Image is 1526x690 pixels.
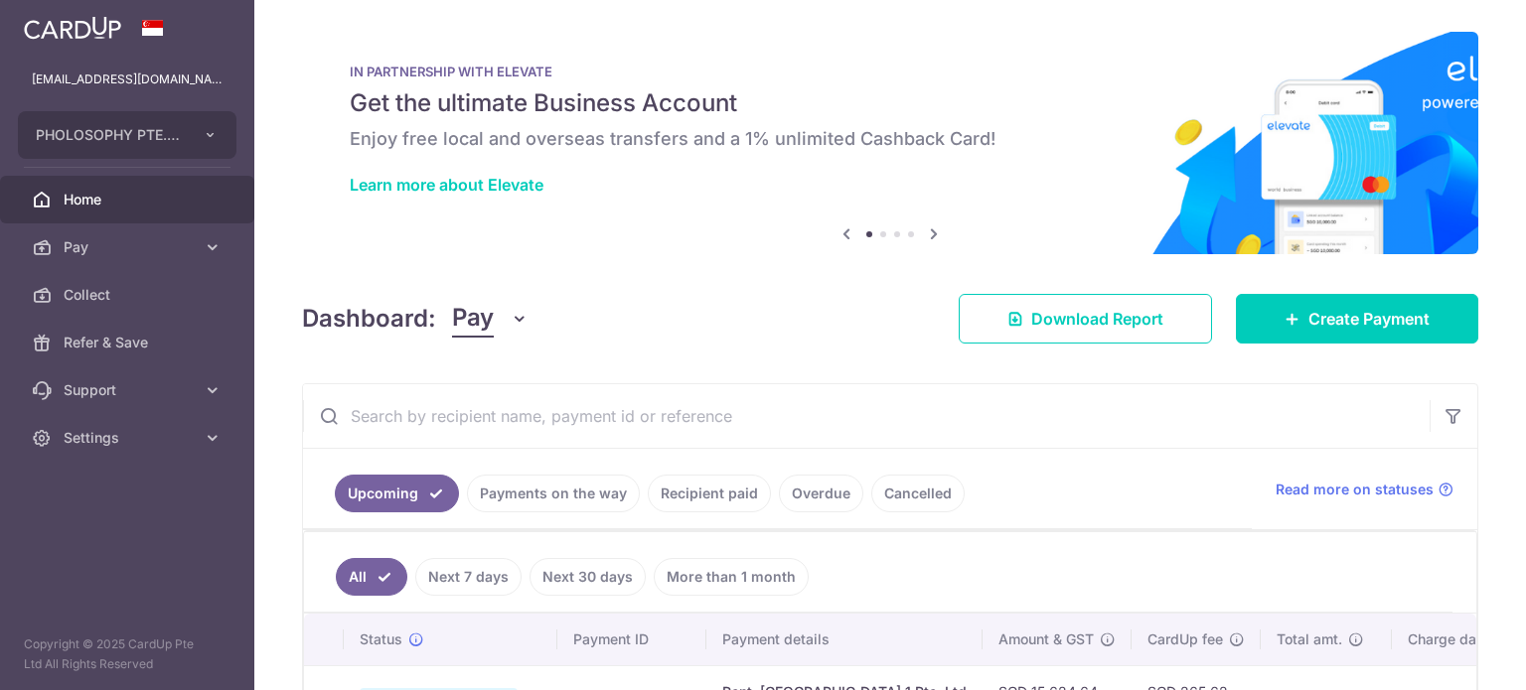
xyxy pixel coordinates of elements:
button: PHOLOSOPHY PTE. LTD. [18,111,236,159]
a: All [336,558,407,596]
span: Refer & Save [64,333,195,352]
a: Learn more about Elevate [350,175,543,195]
h5: Get the ultimate Business Account [350,87,1431,119]
th: Payment ID [557,614,706,665]
span: Create Payment [1308,307,1430,331]
span: Status [360,629,402,649]
span: CardUp fee [1147,629,1223,649]
h6: Enjoy free local and overseas transfers and a 1% unlimited Cashback Card! [350,127,1431,151]
span: Charge date [1408,629,1489,649]
span: Support [64,380,195,400]
span: Collect [64,285,195,305]
a: Upcoming [335,475,459,512]
img: Renovation banner [302,32,1478,254]
a: Next 30 days [530,558,646,596]
span: Settings [64,428,195,448]
span: Read more on statuses [1276,480,1434,499]
a: Create Payment [1236,294,1478,344]
a: Payments on the way [467,475,640,512]
a: Overdue [779,475,863,512]
button: Pay [452,300,529,338]
a: Next 7 days [415,558,522,596]
p: [EMAIL_ADDRESS][DOMAIN_NAME] [32,69,223,89]
p: IN PARTNERSHIP WITH ELEVATE [350,64,1431,79]
input: Search by recipient name, payment id or reference [303,384,1430,448]
a: More than 1 month [654,558,809,596]
span: PHOLOSOPHY PTE. LTD. [36,125,183,145]
a: Recipient paid [648,475,771,512]
th: Payment details [706,614,983,665]
span: Download Report [1031,307,1163,331]
span: Total amt. [1277,629,1342,649]
span: Pay [452,300,494,338]
a: Download Report [959,294,1212,344]
span: Amount & GST [998,629,1094,649]
a: Read more on statuses [1276,480,1453,499]
a: Cancelled [871,475,965,512]
span: Pay [64,237,195,257]
iframe: Opens a widget where you can find more information [1399,630,1506,680]
span: Home [64,190,195,209]
img: CardUp [24,16,121,40]
h4: Dashboard: [302,301,436,337]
